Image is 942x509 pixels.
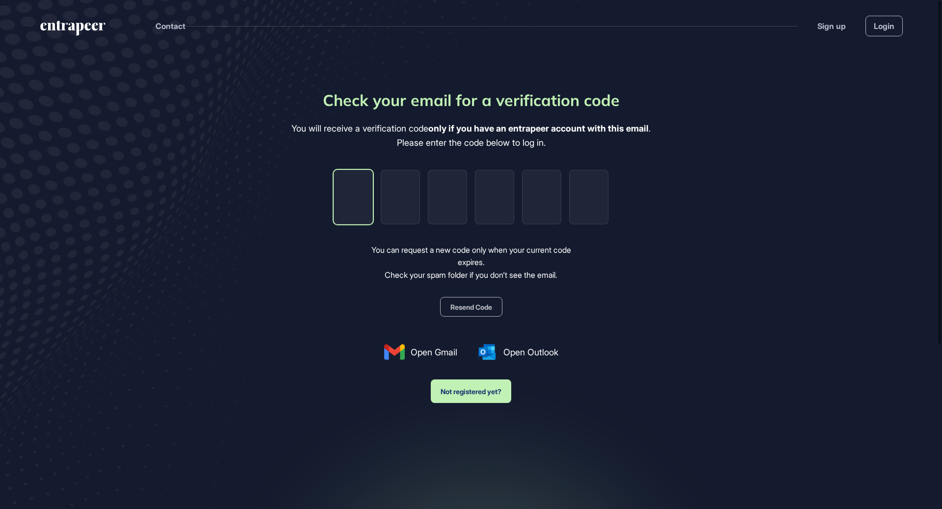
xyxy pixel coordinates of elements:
[503,346,558,359] span: Open Outlook
[411,346,457,359] span: Open Gmail
[865,16,903,36] a: Login
[428,123,649,134] b: only if you have an entrapeer account with this email
[291,122,651,150] div: You will receive a verification code . Please enter the code below to log in.
[156,20,185,32] button: Contact
[39,21,106,39] a: entrapeer-logo
[384,344,457,360] a: Open Gmail
[440,297,502,317] button: Resend Code
[477,344,558,360] a: Open Outlook
[817,20,846,32] a: Sign up
[358,244,585,282] div: You can request a new code only when your current code expires. Check your spam folder if you don...
[323,88,620,112] div: Check your email for a verification code
[431,370,511,403] a: Not registered yet?
[431,379,511,403] button: Not registered yet?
